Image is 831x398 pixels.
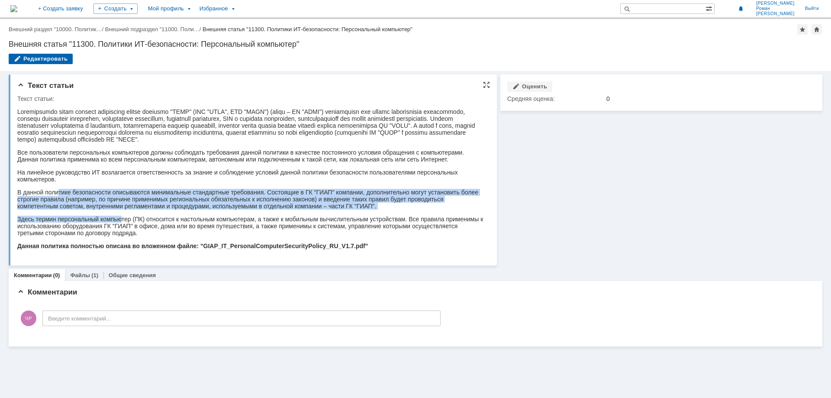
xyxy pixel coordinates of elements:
a: Комментарии [14,272,52,278]
div: Сделать домашней страницей [812,24,822,35]
a: Файлы [70,272,90,278]
div: 0 [606,95,811,102]
span: [PERSON_NAME] [756,11,795,16]
a: Перейти на домашнюю страницу [10,5,17,12]
img: logo [10,5,17,12]
span: ЧР [21,311,36,326]
span: Текст статьи [17,81,74,90]
a: Внешний раздел "10000. Политик… [9,26,102,32]
a: Внешний подраздел "11000. Поли… [105,26,200,32]
div: / [105,26,203,32]
span: Расширенный поиск [705,4,714,12]
div: (1) [91,272,98,278]
div: Внешняя статья "11300. Политики ИТ-безопасности: Персональный компьютер" [9,40,822,49]
div: (0) [53,272,60,278]
div: Добавить в избранное [797,24,808,35]
span: Комментарии [17,288,77,296]
a: Общие сведения [109,272,156,278]
div: Создать [93,3,138,14]
div: Средняя оценка: [507,95,605,102]
span: [PERSON_NAME] [756,1,795,6]
div: Текст статьи: [17,95,485,102]
div: Внешняя статья "11300. Политики ИТ-безопасности: Персональный компьютер" [203,26,412,32]
span: Роман [756,6,795,11]
div: / [9,26,105,32]
div: На всю страницу [483,81,490,88]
